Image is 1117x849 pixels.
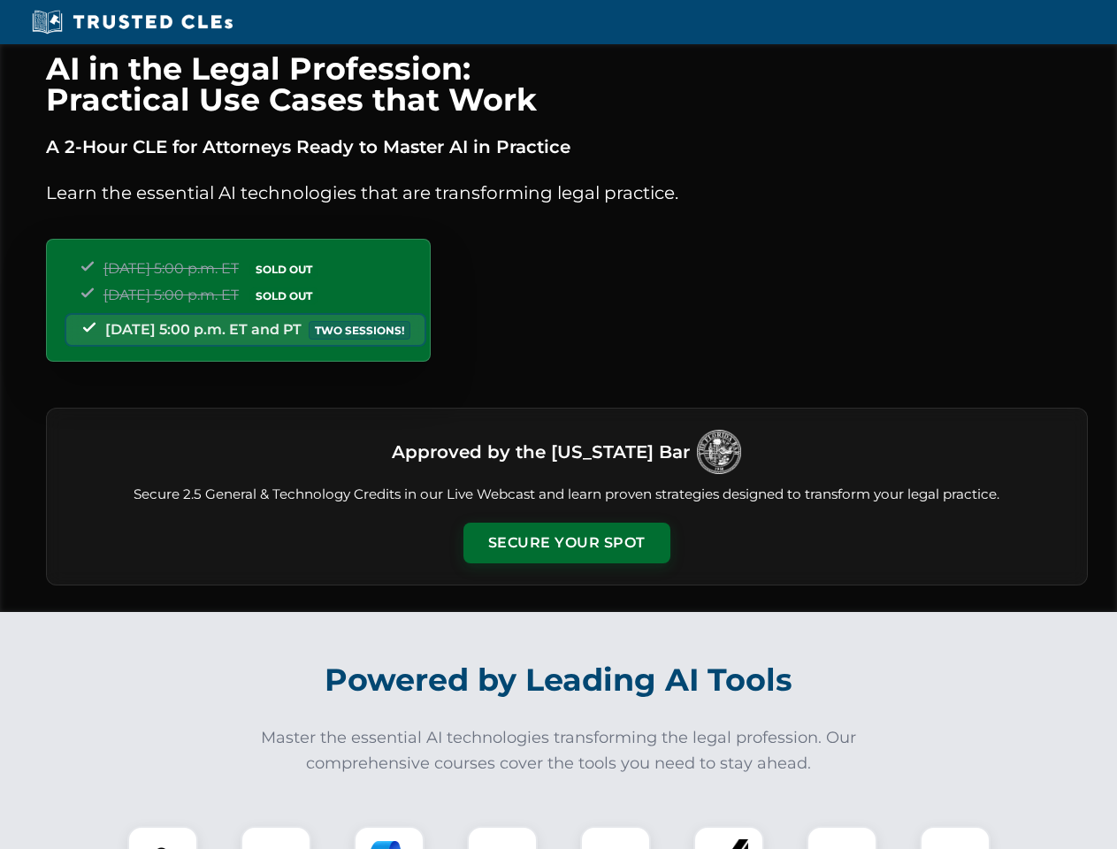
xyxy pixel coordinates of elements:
img: Trusted CLEs [27,9,238,35]
span: SOLD OUT [249,287,318,305]
h2: Powered by Leading AI Tools [69,649,1049,711]
span: [DATE] 5:00 p.m. ET [103,260,239,277]
span: SOLD OUT [249,260,318,279]
img: Logo [697,430,741,474]
span: [DATE] 5:00 p.m. ET [103,287,239,303]
h1: AI in the Legal Profession: Practical Use Cases that Work [46,53,1088,115]
p: Master the essential AI technologies transforming the legal profession. Our comprehensive courses... [249,725,868,776]
p: Secure 2.5 General & Technology Credits in our Live Webcast and learn proven strategies designed ... [68,485,1066,505]
p: Learn the essential AI technologies that are transforming legal practice. [46,179,1088,207]
p: A 2-Hour CLE for Attorneys Ready to Master AI in Practice [46,133,1088,161]
h3: Approved by the [US_STATE] Bar [392,436,690,468]
button: Secure Your Spot [463,523,670,563]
